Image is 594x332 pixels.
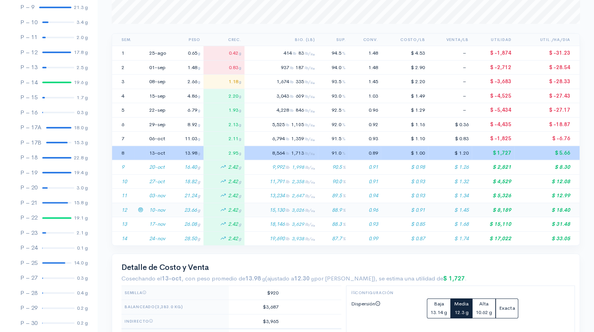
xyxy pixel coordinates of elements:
[292,221,315,227] span: 3,629
[454,221,469,227] span: $ 1.68
[239,136,241,141] span: g
[296,64,315,71] span: 187
[472,174,514,189] td: $ 4,529
[514,189,580,203] td: $ 12.99
[292,178,315,185] span: 2,358
[349,132,381,146] td: 0.93
[318,132,349,146] td: 91.5
[310,53,315,56] sub: Ha
[496,298,518,319] button: Exacta
[77,319,88,327] div: 0.2 g
[121,50,124,56] span: 1
[310,124,315,127] sub: Ha
[169,34,203,46] th: Peso
[514,75,580,89] td: $ -28.33
[305,108,315,113] span: lb/
[472,46,514,61] td: $ -1,874
[296,79,315,85] span: 335
[296,93,315,99] span: 609
[20,138,41,147] div: P – 17B
[291,136,315,142] span: 1,359
[146,132,169,146] td: 06-oct
[318,89,349,103] td: 93.0
[121,107,124,113] span: 5
[514,174,580,189] td: $ 12.08
[290,79,293,84] span: lb
[239,122,241,127] span: g
[146,174,169,189] td: 27-oct
[146,75,169,89] td: 08-sep
[285,164,289,170] span: lb
[342,136,346,141] span: %
[514,160,580,175] td: $ 8.30
[146,60,169,75] td: 01-sep
[20,78,37,87] div: P – 14
[169,89,203,103] td: 4.86
[198,50,200,56] span: g
[455,309,469,316] small: 12.3 g
[146,117,169,132] td: 29-sep
[203,34,244,46] th: Crec.
[342,93,346,99] span: %
[20,18,37,27] div: P – 10
[311,181,315,184] sub: Ha
[381,203,428,217] td: $ 0.91
[169,160,203,175] td: 16.40
[169,174,203,189] td: 18.82
[455,135,469,142] span: $ 0.83
[381,60,428,75] td: $ 2.90
[20,183,37,192] div: P – 20
[203,75,244,89] td: 1.18
[20,108,37,117] div: P – 16
[239,79,241,84] span: g
[77,304,88,312] div: 0.2 g
[342,164,346,170] span: %
[318,75,349,89] td: 93.5
[244,217,318,232] td: 18,146
[74,154,88,162] div: 22.8 g
[203,117,244,132] td: 2.13
[293,50,296,56] span: lb
[74,124,88,132] div: 18.0 g
[292,193,315,199] span: 2,647
[198,164,200,170] span: g
[311,224,315,227] sub: Ha
[169,217,203,232] td: 26.08
[381,132,428,146] td: $ 1.10
[121,135,124,142] span: 7
[77,289,88,297] div: 0.4 g
[74,4,88,11] div: 21.3 g
[342,122,346,127] span: %
[514,132,580,146] td: $ -6.76
[463,107,469,113] span: –
[349,60,381,75] td: 1.48
[472,203,514,217] td: $ 8,189
[20,273,37,282] div: P – 27
[169,46,203,61] td: 0.65
[451,298,472,319] button: Media12.3 g
[203,46,244,61] td: 0.42
[244,60,318,75] td: 937
[463,78,469,85] span: –
[305,179,315,184] span: lb/
[305,208,315,213] span: lb/
[472,146,514,160] td: $ 1,727
[349,103,381,118] td: 0.96
[244,146,318,160] td: 8,564
[203,60,244,75] td: 0.83
[318,217,349,232] td: 88.3
[381,75,428,89] td: $ 2.20
[169,75,203,89] td: 2.66
[203,89,244,103] td: 2.20
[20,303,37,312] div: P – 29
[77,18,88,26] div: 3.4 g
[349,146,381,160] td: 0.89
[198,207,200,213] span: g
[472,160,514,175] td: $ 2,821
[463,64,469,71] span: –
[342,179,346,184] span: %
[244,203,318,217] td: 15,130
[342,150,346,156] span: %
[20,3,34,12] div: P – 9
[77,94,88,102] div: 1.7 g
